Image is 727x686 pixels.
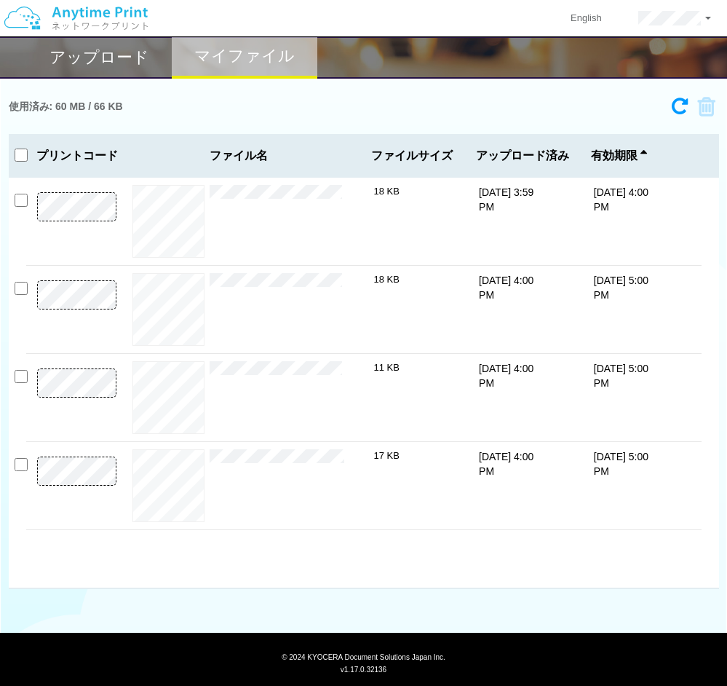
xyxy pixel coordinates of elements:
p: [DATE] 5:00 PM [594,449,649,478]
h2: アップロード [49,49,149,66]
span: v1.17.0.32136 [341,665,386,674]
p: [DATE] 4:00 PM [479,273,534,302]
span: アップロード済み [476,149,569,162]
p: [DATE] 4:00 PM [479,449,534,478]
h3: プリントコード [26,149,128,162]
span: 11 KB [374,362,400,373]
span: ファイル名 [210,149,365,162]
span: 有効期限 [591,149,647,162]
span: © 2024 KYOCERA Document Solutions Japan Inc. [282,652,445,661]
p: [DATE] 5:00 PM [594,361,649,390]
h2: マイファイル [194,47,295,65]
p: [DATE] 4:00 PM [479,361,534,390]
span: 18 KB [374,186,400,197]
span: ファイルサイズ [371,149,454,162]
p: [DATE] 4:00 PM [594,185,649,214]
h3: 使用済み: 60 MB / 66 KB [9,101,123,112]
span: 17 KB [374,450,400,461]
p: [DATE] 5:00 PM [594,273,649,302]
p: [DATE] 3:59 PM [479,185,534,214]
span: 18 KB [374,274,400,285]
